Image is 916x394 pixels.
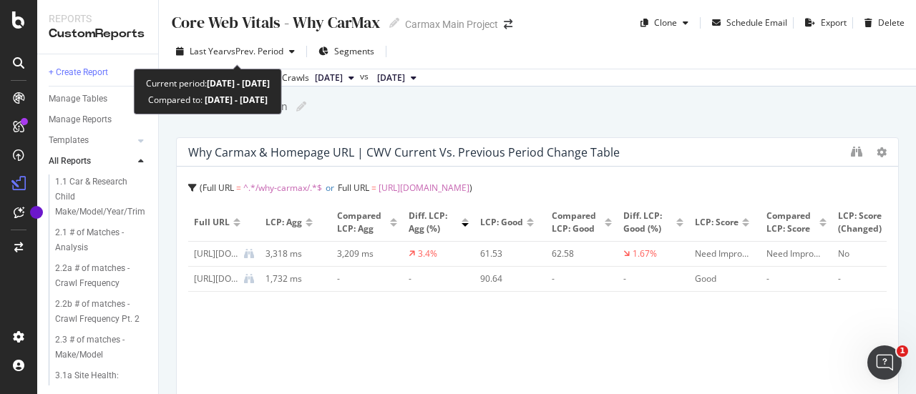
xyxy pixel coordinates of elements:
div: 61.53 [480,247,535,260]
div: 3.4% [418,247,437,260]
span: Compared LCP: Good [552,210,601,235]
button: Clone [635,11,694,34]
a: Templates [49,133,134,148]
span: [URL][DOMAIN_NAME] [379,182,469,194]
span: LCP: Score [695,216,739,229]
span: Compared LCP: Agg [337,210,386,235]
div: Need Improvement [766,247,821,260]
span: Compared LCP: Score [766,210,816,235]
div: Export [821,16,847,29]
div: - [838,272,892,285]
i: Edit report name [389,18,399,28]
button: Delete [859,11,905,34]
div: Need Improvement [695,247,749,260]
span: Diff. LCP: Good (%) [623,210,673,235]
div: Tooltip anchor [30,206,43,219]
a: 2.3 # of matches - Make/Model [55,333,148,363]
button: [DATE] [309,69,360,87]
a: Manage Reports [49,112,148,127]
div: 3,209 ms [337,247,391,260]
span: Diff. LCP: Agg (%) [409,210,458,235]
span: vs [360,70,371,83]
div: https://www.carmax.com/why-carmax/ [194,272,238,285]
span: 2025 Sep. 28th [315,72,343,84]
button: [DATE] [371,69,422,87]
div: binoculars [851,146,862,157]
div: 2.2b # of matches - Crawl Frequency Pt. 2 [55,297,140,327]
button: Last YearvsPrev. Period [170,40,301,63]
span: Full URL [194,216,230,229]
i: Edit report name [296,102,306,112]
button: Segments [313,40,380,63]
div: Compared to: [148,92,268,108]
button: Schedule Email [706,11,787,34]
div: - [409,272,463,285]
div: Reports [49,11,147,26]
span: vs Prev. Period [227,45,283,57]
div: Templates [49,133,89,148]
span: Segments [334,45,374,57]
div: 62.58 [552,247,606,260]
div: https://www.carmax.com/ [194,247,238,260]
span: LCP: Good [480,216,523,229]
div: Carmax Main Project [405,17,498,31]
iframe: Intercom live chat [867,345,902,380]
div: Current period: [146,75,270,92]
button: Export [799,11,847,34]
span: ^.*/why-carmax/.*$ [243,182,322,194]
div: + Create Report [49,65,108,80]
a: + Create Report [49,65,148,80]
div: - [552,272,606,285]
div: Schedule Email [726,16,787,29]
span: Full URL [338,182,369,194]
div: 3,318 ms [265,247,320,260]
a: 2.1 # of Matches - Analysis [55,225,148,255]
div: All Reports [49,154,91,169]
div: 1,732 ms [265,272,320,285]
b: [DATE] - [DATE] [207,77,270,89]
span: LCP: Agg [265,216,302,229]
div: 90.64 [480,272,535,285]
a: 1.1 Car & Research Child Make/Model/Year/Trim [55,174,148,220]
div: 2.1 # of Matches - Analysis [55,225,137,255]
div: 2.2a # of matches - Crawl Frequency [55,261,140,291]
div: 1.1 Car & Research Child Make/Model/Year/Trim [55,174,145,220]
div: Good [695,272,749,285]
div: - [766,272,821,285]
div: Manage Tables [49,92,107,107]
div: Why Carmax & Homepage URL | CWV Current vs. Previous Period Change Table [188,145,620,159]
div: arrow-right-arrow-left [504,19,512,29]
a: All Reports [49,154,134,169]
b: [DATE] - [DATE] [203,94,268,106]
a: Manage Tables [49,92,148,107]
div: No [838,247,892,260]
div: Manage Reports [49,112,112,127]
span: 2024 Sep. 8th [377,72,405,84]
div: N/A ms [337,272,391,285]
div: Delete [878,16,905,29]
span: Full URL [203,182,234,194]
a: 2.2b # of matches - Crawl Frequency Pt. 2 [55,297,148,327]
span: 1 [897,345,908,357]
span: LCP: Score (Changed) [838,210,887,235]
span: or [326,182,334,194]
div: 1.67% [633,247,657,260]
span: = [371,182,376,194]
a: 2.2a # of matches - Crawl Frequency [55,261,148,291]
span: Last Year [190,45,227,57]
div: CustomReports [49,26,147,42]
div: Clone [654,16,677,29]
div: - [623,272,678,285]
div: 2.3 # of matches - Make/Model [55,333,138,363]
span: = [236,182,241,194]
div: Core Web Vitals - Why CarMax [170,11,381,34]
